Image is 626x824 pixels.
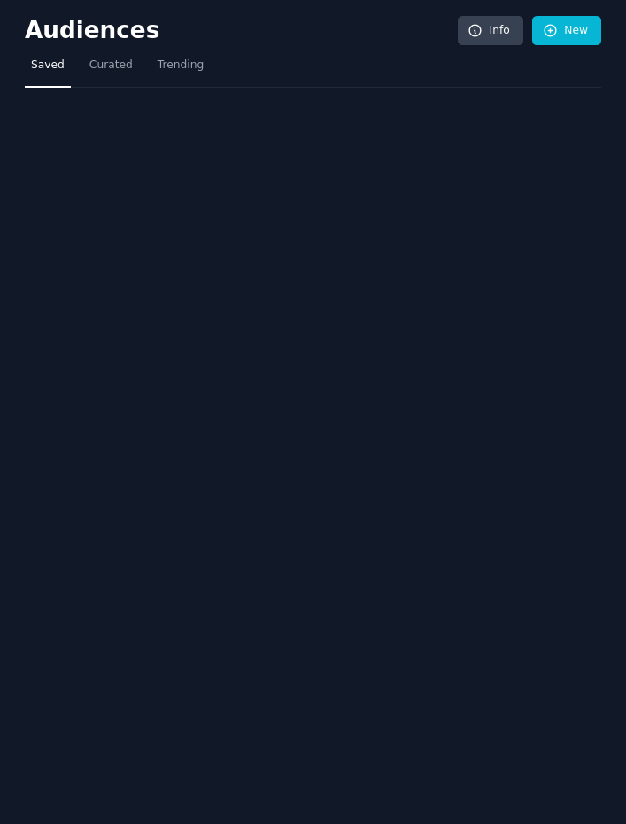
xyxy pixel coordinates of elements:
a: Trending [151,51,210,88]
a: New [532,16,601,46]
h2: Audiences [25,17,458,45]
span: Saved [31,58,65,74]
a: Info [458,16,523,46]
a: Saved [25,51,71,88]
span: Trending [158,58,204,74]
span: Curated [89,58,133,74]
a: Curated [83,51,139,88]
